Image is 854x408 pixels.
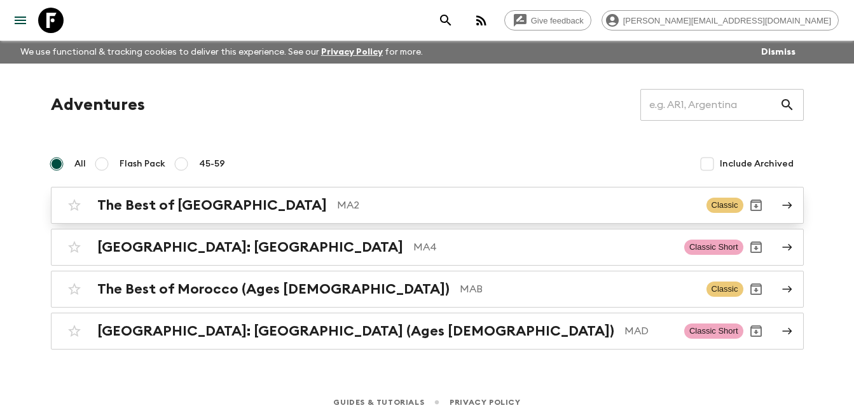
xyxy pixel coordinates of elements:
[51,271,804,308] a: The Best of Morocco (Ages [DEMOGRAPHIC_DATA])MABClassicArchive
[504,10,591,31] a: Give feedback
[602,10,839,31] div: [PERSON_NAME][EMAIL_ADDRESS][DOMAIN_NAME]
[524,16,591,25] span: Give feedback
[8,8,33,33] button: menu
[199,158,225,170] span: 45-59
[120,158,165,170] span: Flash Pack
[51,92,145,118] h1: Adventures
[743,193,769,218] button: Archive
[97,239,403,255] h2: [GEOGRAPHIC_DATA]: [GEOGRAPHIC_DATA]
[758,43,799,61] button: Dismiss
[51,313,804,350] a: [GEOGRAPHIC_DATA]: [GEOGRAPHIC_DATA] (Ages [DEMOGRAPHIC_DATA])MADClassic ShortArchive
[321,48,383,57] a: Privacy Policy
[743,276,769,302] button: Archive
[616,16,838,25] span: [PERSON_NAME][EMAIL_ADDRESS][DOMAIN_NAME]
[684,240,743,255] span: Classic Short
[706,282,743,297] span: Classic
[97,323,614,339] h2: [GEOGRAPHIC_DATA]: [GEOGRAPHIC_DATA] (Ages [DEMOGRAPHIC_DATA])
[640,87,780,123] input: e.g. AR1, Argentina
[720,158,794,170] span: Include Archived
[15,41,428,64] p: We use functional & tracking cookies to deliver this experience. See our for more.
[97,197,327,214] h2: The Best of [GEOGRAPHIC_DATA]
[706,198,743,213] span: Classic
[413,240,674,255] p: MA4
[337,198,696,213] p: MA2
[51,229,804,266] a: [GEOGRAPHIC_DATA]: [GEOGRAPHIC_DATA]MA4Classic ShortArchive
[74,158,86,170] span: All
[684,323,743,339] span: Classic Short
[743,235,769,260] button: Archive
[743,318,769,344] button: Archive
[51,187,804,224] a: The Best of [GEOGRAPHIC_DATA]MA2ClassicArchive
[97,281,450,297] h2: The Best of Morocco (Ages [DEMOGRAPHIC_DATA])
[624,323,674,339] p: MAD
[460,282,696,297] p: MAB
[433,8,458,33] button: search adventures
